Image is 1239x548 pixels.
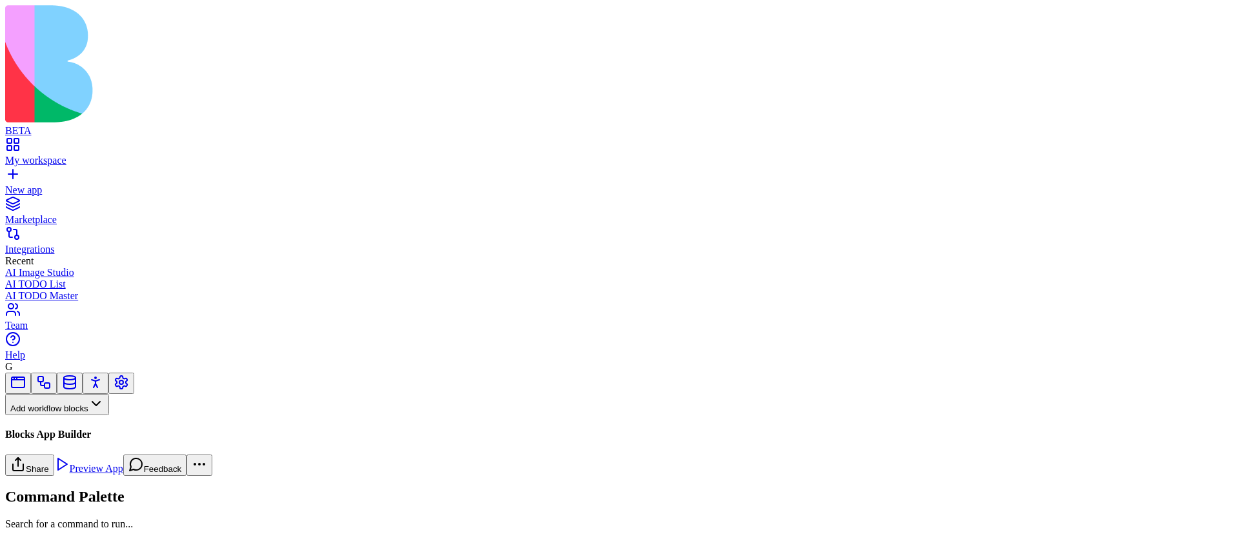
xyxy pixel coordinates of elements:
div: Help [5,349,1234,361]
a: Preview App [54,463,123,474]
button: Share [5,455,54,476]
img: logo [5,5,524,122]
a: AI Image Studio [5,267,1234,279]
a: My workspace [5,143,1234,166]
h4: Blocks App Builder [5,429,1234,440]
a: AI TODO Master [5,290,1234,302]
div: Integrations [5,244,1234,255]
span: Recent [5,255,34,266]
div: BETA [5,125,1234,137]
div: My workspace [5,155,1234,166]
a: Marketplace [5,202,1234,226]
button: Feedback [123,455,187,476]
h2: Command Palette [5,488,1234,505]
a: Integrations [5,232,1234,255]
a: Team [5,308,1234,331]
p: Search for a command to run... [5,518,1234,530]
span: G [5,361,13,372]
button: Add workflow blocks [5,394,109,415]
a: Help [5,338,1234,361]
a: BETA [5,113,1234,137]
a: New app [5,173,1234,196]
div: New app [5,184,1234,196]
a: AI TODO List [5,279,1234,290]
div: Team [5,320,1234,331]
div: Marketplace [5,214,1234,226]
